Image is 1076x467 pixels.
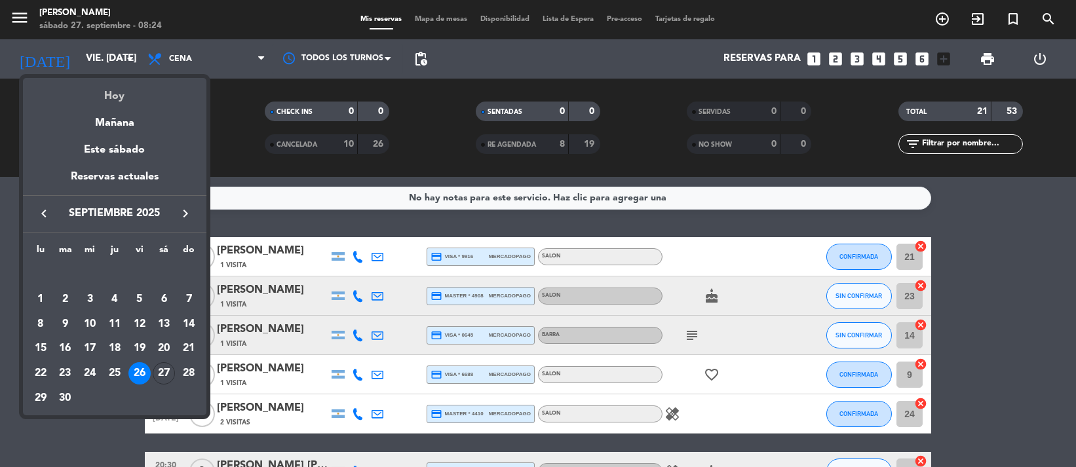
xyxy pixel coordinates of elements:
th: sábado [151,242,176,263]
div: 2 [54,288,77,310]
td: 23 de septiembre de 2025 [53,361,78,386]
div: 21 [178,337,200,360]
td: 26 de septiembre de 2025 [127,361,152,386]
td: 6 de septiembre de 2025 [151,287,176,312]
div: 13 [153,313,175,335]
div: 4 [104,288,126,310]
div: 27 [153,362,175,384]
td: 7 de septiembre de 2025 [176,287,201,312]
th: lunes [28,242,53,263]
div: 19 [128,337,151,360]
td: 25 de septiembre de 2025 [102,361,127,386]
div: 26 [128,362,151,384]
div: 23 [54,362,77,384]
div: 5 [128,288,151,310]
div: 9 [54,313,77,335]
div: 24 [79,362,101,384]
td: 5 de septiembre de 2025 [127,287,152,312]
td: 2 de septiembre de 2025 [53,287,78,312]
div: 29 [29,387,52,409]
div: 7 [178,288,200,310]
td: 21 de septiembre de 2025 [176,336,201,361]
button: keyboard_arrow_left [32,205,56,222]
td: 17 de septiembre de 2025 [77,336,102,361]
div: 14 [178,313,200,335]
div: 20 [153,337,175,360]
td: 3 de septiembre de 2025 [77,287,102,312]
td: 15 de septiembre de 2025 [28,336,53,361]
td: 16 de septiembre de 2025 [53,336,78,361]
td: SEP. [28,262,201,287]
td: 27 de septiembre de 2025 [151,361,176,386]
i: keyboard_arrow_right [178,206,193,221]
td: 13 de septiembre de 2025 [151,312,176,337]
td: 19 de septiembre de 2025 [127,336,152,361]
td: 8 de septiembre de 2025 [28,312,53,337]
td: 29 de septiembre de 2025 [28,386,53,411]
div: Hoy [23,78,206,105]
td: 10 de septiembre de 2025 [77,312,102,337]
div: Mañana [23,105,206,132]
th: viernes [127,242,152,263]
td: 18 de septiembre de 2025 [102,336,127,361]
th: miércoles [77,242,102,263]
div: Reservas actuales [23,168,206,195]
div: 30 [54,387,77,409]
div: 16 [54,337,77,360]
button: keyboard_arrow_right [174,205,197,222]
td: 28 de septiembre de 2025 [176,361,201,386]
td: 24 de septiembre de 2025 [77,361,102,386]
td: 30 de septiembre de 2025 [53,386,78,411]
div: 17 [79,337,101,360]
div: 25 [104,362,126,384]
div: 11 [104,313,126,335]
div: Este sábado [23,132,206,168]
td: 1 de septiembre de 2025 [28,287,53,312]
span: septiembre 2025 [56,205,174,222]
td: 11 de septiembre de 2025 [102,312,127,337]
td: 9 de septiembre de 2025 [53,312,78,337]
div: 28 [178,362,200,384]
td: 22 de septiembre de 2025 [28,361,53,386]
th: domingo [176,242,201,263]
td: 12 de septiembre de 2025 [127,312,152,337]
div: 18 [104,337,126,360]
td: 20 de septiembre de 2025 [151,336,176,361]
td: 4 de septiembre de 2025 [102,287,127,312]
div: 12 [128,313,151,335]
th: martes [53,242,78,263]
div: 22 [29,362,52,384]
div: 3 [79,288,101,310]
div: 6 [153,288,175,310]
div: 8 [29,313,52,335]
i: keyboard_arrow_left [36,206,52,221]
div: 10 [79,313,101,335]
th: jueves [102,242,127,263]
div: 1 [29,288,52,310]
div: 15 [29,337,52,360]
td: 14 de septiembre de 2025 [176,312,201,337]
